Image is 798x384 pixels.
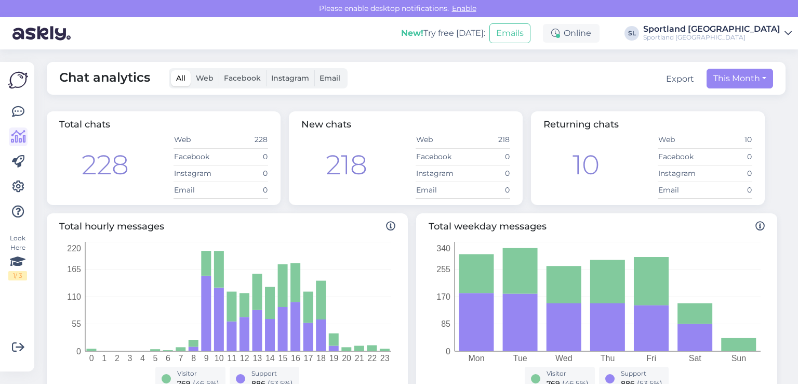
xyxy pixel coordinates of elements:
[705,182,752,198] td: 0
[176,73,185,83] span: All
[76,347,81,355] tspan: 0
[251,369,293,378] div: Support
[489,23,530,43] button: Emails
[59,68,150,88] span: Chat analytics
[543,24,600,43] div: Online
[573,145,600,185] div: 10
[127,354,132,363] tspan: 3
[436,244,450,252] tspan: 340
[705,165,752,182] td: 0
[463,182,510,198] td: 0
[469,354,485,363] tspan: Mon
[463,132,510,148] td: 218
[326,145,367,185] div: 218
[463,165,510,182] td: 0
[166,354,170,363] tspan: 6
[380,354,390,363] tspan: 23
[204,354,209,363] tspan: 9
[705,132,752,148] td: 10
[8,70,28,90] img: Askly Logo
[441,319,450,328] tspan: 85
[601,354,615,363] tspan: Thu
[227,354,236,363] tspan: 11
[153,354,158,363] tspan: 5
[707,69,773,88] button: This Month
[367,354,377,363] tspan: 22
[513,354,527,363] tspan: Tue
[320,73,340,83] span: Email
[329,354,339,363] tspan: 19
[301,119,351,130] span: New chats
[304,354,313,363] tspan: 17
[8,271,27,280] div: 1 / 3
[436,265,450,274] tspan: 255
[102,354,107,363] tspan: 1
[278,354,287,363] tspan: 15
[291,354,300,363] tspan: 16
[221,132,268,148] td: 228
[221,182,268,198] td: 0
[67,265,81,274] tspan: 165
[643,25,792,42] a: Sportland [GEOGRAPHIC_DATA]Sportland [GEOGRAPHIC_DATA]
[196,73,214,83] span: Web
[401,28,423,38] b: New!
[658,165,705,182] td: Instagram
[67,244,81,252] tspan: 220
[89,354,94,363] tspan: 0
[221,148,268,165] td: 0
[449,4,480,13] span: Enable
[316,354,326,363] tspan: 18
[215,354,224,363] tspan: 10
[82,145,129,185] div: 228
[174,132,221,148] td: Web
[429,220,765,234] span: Total weekday messages
[179,354,183,363] tspan: 7
[271,73,309,83] span: Instagram
[705,148,752,165] td: 0
[643,25,780,33] div: Sportland [GEOGRAPHIC_DATA]
[8,234,27,280] div: Look Here
[446,347,450,355] tspan: 0
[252,354,262,363] tspan: 13
[436,292,450,301] tspan: 170
[72,319,81,328] tspan: 55
[177,369,219,378] div: Visitor
[658,148,705,165] td: Facebook
[240,354,249,363] tspan: 12
[543,119,619,130] span: Returning chats
[265,354,275,363] tspan: 14
[555,354,573,363] tspan: Wed
[416,148,463,165] td: Facebook
[174,182,221,198] td: Email
[621,369,662,378] div: Support
[115,354,119,363] tspan: 2
[416,165,463,182] td: Instagram
[646,354,656,363] tspan: Fri
[67,292,81,301] tspan: 110
[624,26,639,41] div: SL
[174,165,221,182] td: Instagram
[140,354,145,363] tspan: 4
[658,182,705,198] td: Email
[174,148,221,165] td: Facebook
[221,165,268,182] td: 0
[191,354,196,363] tspan: 8
[342,354,351,363] tspan: 20
[547,369,589,378] div: Visitor
[59,119,110,130] span: Total chats
[416,132,463,148] td: Web
[658,132,705,148] td: Web
[463,148,510,165] td: 0
[401,27,485,40] div: Try free [DATE]:
[355,354,364,363] tspan: 21
[224,73,261,83] span: Facebook
[689,354,702,363] tspan: Sat
[731,354,746,363] tspan: Sun
[416,182,463,198] td: Email
[59,220,395,234] span: Total hourly messages
[666,73,694,85] button: Export
[643,33,780,42] div: Sportland [GEOGRAPHIC_DATA]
